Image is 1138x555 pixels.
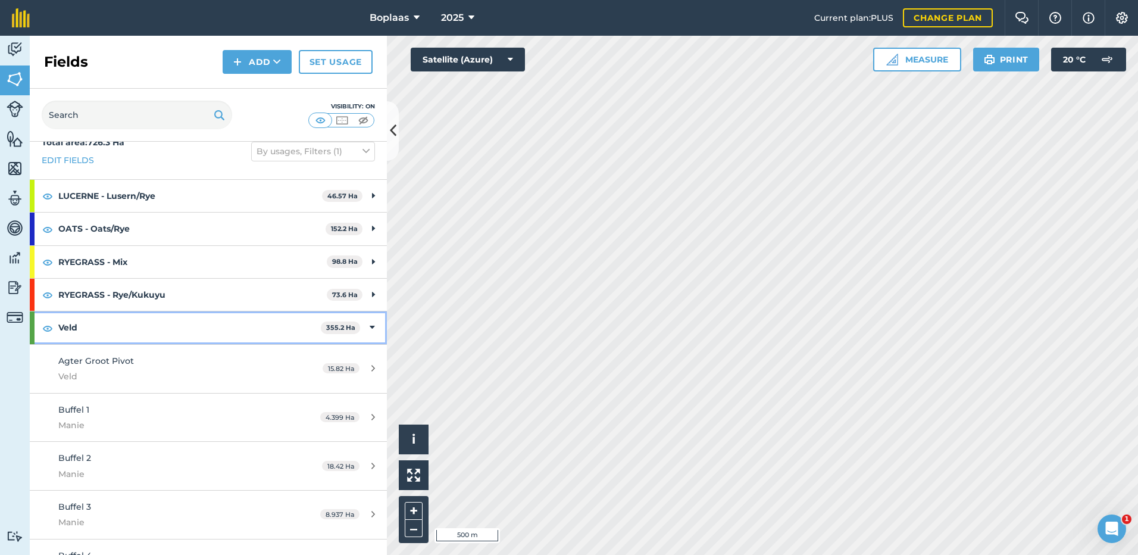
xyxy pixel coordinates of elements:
[58,311,321,344] strong: Veld
[58,516,282,529] span: Manie
[356,114,371,126] img: svg+xml;base64,PHN2ZyB4bWxucz0iaHR0cDovL3d3dy53My5vcmcvMjAwMC9zdmciIHdpZHRoPSI1MCIgaGVpZ2h0PSI0MC...
[308,102,375,111] div: Visibility: On
[42,154,94,167] a: Edit fields
[7,189,23,207] img: svg+xml;base64,PD94bWwgdmVyc2lvbj0iMS4wIiBlbmNvZGluZz0idXRmLTgiPz4KPCEtLSBHZW5lcmF0b3I6IEFkb2JlIE...
[58,370,282,383] span: Veld
[7,279,23,297] img: svg+xml;base64,PD94bWwgdmVyc2lvbj0iMS4wIiBlbmNvZGluZz0idXRmLTgiPz4KPCEtLSBHZW5lcmF0b3I6IEFkb2JlIE...
[1083,11,1095,25] img: svg+xml;base64,PHN2ZyB4bWxucz0iaHR0cDovL3d3dy53My5vcmcvMjAwMC9zdmciIHdpZHRoPSIxNyIgaGVpZ2h0PSIxNy...
[42,222,53,236] img: svg+xml;base64,PHN2ZyB4bWxucz0iaHR0cDovL3d3dy53My5vcmcvMjAwMC9zdmciIHdpZHRoPSIxOCIgaGVpZ2h0PSIyNC...
[214,108,225,122] img: svg+xml;base64,PHN2ZyB4bWxucz0iaHR0cDovL3d3dy53My5vcmcvMjAwMC9zdmciIHdpZHRoPSIxOSIgaGVpZ2h0PSIyNC...
[58,419,282,432] span: Manie
[411,48,525,71] button: Satellite (Azure)
[332,257,358,266] strong: 98.8 Ha
[973,48,1040,71] button: Print
[7,70,23,88] img: svg+xml;base64,PHN2ZyB4bWxucz0iaHR0cDovL3d3dy53My5vcmcvMjAwMC9zdmciIHdpZHRoPSI1NiIgaGVpZ2h0PSI2MC...
[58,213,326,245] strong: OATS - Oats/Rye
[251,142,375,161] button: By usages, Filters (1)
[30,180,387,212] div: LUCERNE - Lusern/Rye46.57 Ha
[313,114,328,126] img: svg+xml;base64,PHN2ZyB4bWxucz0iaHR0cDovL3d3dy53My5vcmcvMjAwMC9zdmciIHdpZHRoPSI1MCIgaGVpZ2h0PSI0MC...
[399,425,429,454] button: i
[7,309,23,326] img: svg+xml;base64,PD94bWwgdmVyc2lvbj0iMS4wIiBlbmNvZGluZz0idXRmLTgiPz4KPCEtLSBHZW5lcmF0b3I6IEFkb2JlIE...
[7,101,23,117] img: svg+xml;base64,PD94bWwgdmVyc2lvbj0iMS4wIiBlbmNvZGluZz0idXRmLTgiPz4KPCEtLSBHZW5lcmF0b3I6IEFkb2JlIE...
[42,321,53,335] img: svg+xml;base64,PHN2ZyB4bWxucz0iaHR0cDovL3d3dy53My5vcmcvMjAwMC9zdmciIHdpZHRoPSIxOCIgaGVpZ2h0PSIyNC...
[58,246,327,278] strong: RYEGRASS - Mix
[30,311,387,344] div: Veld355.2 Ha
[441,11,464,25] span: 2025
[58,453,91,463] span: Buffel 2
[1051,48,1126,71] button: 20 °C
[44,52,88,71] h2: Fields
[1063,48,1086,71] span: 20 ° C
[903,8,993,27] a: Change plan
[322,461,359,471] span: 18.42 Ha
[7,249,23,267] img: svg+xml;base64,PD94bWwgdmVyc2lvbj0iMS4wIiBlbmNvZGluZz0idXRmLTgiPz4KPCEtLSBHZW5lcmF0b3I6IEFkb2JlIE...
[7,130,23,148] img: svg+xml;base64,PHN2ZyB4bWxucz0iaHR0cDovL3d3dy53My5vcmcvMjAwMC9zdmciIHdpZHRoPSI1NiIgaGVpZ2h0PSI2MC...
[407,469,420,482] img: Four arrows, one pointing top left, one top right, one bottom right and the last bottom left
[331,225,358,233] strong: 152.2 Ha
[12,8,30,27] img: fieldmargin Logo
[30,394,387,442] a: Buffel 1Manie4.399 Ha
[58,356,134,366] span: Agter Groot Pivot
[1015,12,1029,24] img: Two speech bubbles overlapping with the left bubble in the forefront
[30,279,387,311] div: RYEGRASS - Rye/Kukuyu73.6 Ha
[886,54,898,66] img: Ruler icon
[7,531,23,542] img: svg+xml;base64,PD94bWwgdmVyc2lvbj0iMS4wIiBlbmNvZGluZz0idXRmLTgiPz4KPCEtLSBHZW5lcmF0b3I6IEFkb2JlIE...
[1095,48,1119,71] img: svg+xml;base64,PD94bWwgdmVyc2lvbj0iMS4wIiBlbmNvZGluZz0idXRmLTgiPz4KPCEtLSBHZW5lcmF0b3I6IEFkb2JlIE...
[7,40,23,58] img: svg+xml;base64,PD94bWwgdmVyc2lvbj0iMS4wIiBlbmNvZGluZz0idXRmLTgiPz4KPCEtLSBHZW5lcmF0b3I6IEFkb2JlIE...
[58,404,89,415] span: Buffel 1
[30,345,387,393] a: Agter Groot PivotVeld15.82 Ha
[370,11,409,25] span: Boplaas
[58,501,91,512] span: Buffel 3
[984,52,995,67] img: svg+xml;base64,PHN2ZyB4bWxucz0iaHR0cDovL3d3dy53My5vcmcvMjAwMC9zdmciIHdpZHRoPSIxOSIgaGVpZ2h0PSIyNC...
[42,137,124,148] strong: Total area : 726.3 Ha
[405,520,423,537] button: –
[58,279,327,311] strong: RYEGRASS - Rye/Kukuyu
[299,50,373,74] a: Set usage
[320,509,359,519] span: 8.937 Ha
[1048,12,1062,24] img: A question mark icon
[30,491,387,539] a: Buffel 3Manie8.937 Ha
[327,192,358,200] strong: 46.57 Ha
[42,189,53,203] img: svg+xml;base64,PHN2ZyB4bWxucz0iaHR0cDovL3d3dy53My5vcmcvMjAwMC9zdmciIHdpZHRoPSIxOCIgaGVpZ2h0PSIyNC...
[405,502,423,520] button: +
[58,467,282,481] span: Manie
[323,363,359,373] span: 15.82 Ha
[7,219,23,237] img: svg+xml;base64,PD94bWwgdmVyc2lvbj0iMS4wIiBlbmNvZGluZz0idXRmLTgiPz4KPCEtLSBHZW5lcmF0b3I6IEFkb2JlIE...
[1115,12,1129,24] img: A cog icon
[42,255,53,269] img: svg+xml;base64,PHN2ZyB4bWxucz0iaHR0cDovL3d3dy53My5vcmcvMjAwMC9zdmciIHdpZHRoPSIxOCIgaGVpZ2h0PSIyNC...
[1098,515,1126,543] iframe: Intercom live chat
[320,412,359,422] span: 4.399 Ha
[334,114,349,126] img: svg+xml;base64,PHN2ZyB4bWxucz0iaHR0cDovL3d3dy53My5vcmcvMjAwMC9zdmciIHdpZHRoPSI1MCIgaGVpZ2h0PSI0MC...
[412,432,415,447] span: i
[58,180,322,212] strong: LUCERNE - Lusern/Rye
[30,442,387,490] a: Buffel 2Manie18.42 Ha
[814,11,893,24] span: Current plan : PLUS
[233,55,242,69] img: svg+xml;base64,PHN2ZyB4bWxucz0iaHR0cDovL3d3dy53My5vcmcvMjAwMC9zdmciIHdpZHRoPSIxNCIgaGVpZ2h0PSIyNC...
[326,323,355,332] strong: 355.2 Ha
[42,101,232,129] input: Search
[30,246,387,278] div: RYEGRASS - Mix98.8 Ha
[30,213,387,245] div: OATS - Oats/Rye152.2 Ha
[1122,515,1131,524] span: 1
[873,48,961,71] button: Measure
[223,50,292,74] button: Add
[42,288,53,302] img: svg+xml;base64,PHN2ZyB4bWxucz0iaHR0cDovL3d3dy53My5vcmcvMjAwMC9zdmciIHdpZHRoPSIxOCIgaGVpZ2h0PSIyNC...
[332,291,358,299] strong: 73.6 Ha
[7,160,23,177] img: svg+xml;base64,PHN2ZyB4bWxucz0iaHR0cDovL3d3dy53My5vcmcvMjAwMC9zdmciIHdpZHRoPSI1NiIgaGVpZ2h0PSI2MC...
